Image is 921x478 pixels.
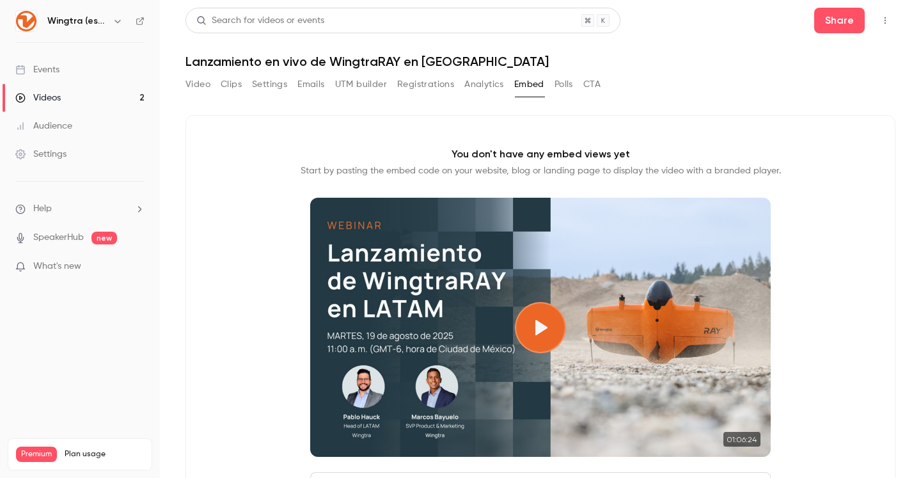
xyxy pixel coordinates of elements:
[310,198,771,457] section: Cover
[185,54,895,69] h1: Lanzamiento en vivo de WingtraRAY en [GEOGRAPHIC_DATA]
[15,202,145,216] li: help-dropdown-opener
[221,74,242,95] button: Clips
[15,63,59,76] div: Events
[583,74,601,95] button: CTA
[15,120,72,132] div: Audience
[91,232,117,244] span: new
[33,231,84,244] a: SpeakerHub
[16,447,57,462] span: Premium
[301,164,781,177] p: Start by pasting the embed code on your website, blog or landing page to display the video with a...
[335,74,387,95] button: UTM builder
[65,449,144,459] span: Plan usage
[814,8,865,33] button: Share
[252,74,287,95] button: Settings
[15,148,67,161] div: Settings
[297,74,324,95] button: Emails
[397,74,454,95] button: Registrations
[452,147,630,162] p: You don't have any embed views yet
[15,92,61,104] div: Videos
[875,10,895,31] button: Top Bar Actions
[196,14,324,28] div: Search for videos or events
[33,202,52,216] span: Help
[33,260,81,273] span: What's new
[464,74,504,95] button: Analytics
[723,432,760,447] time: 01:06:24
[185,74,210,95] button: Video
[555,74,573,95] button: Polls
[514,74,544,95] button: Embed
[16,11,36,31] img: Wingtra (español)
[515,302,566,353] button: Play video
[47,15,107,28] h6: Wingtra (español)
